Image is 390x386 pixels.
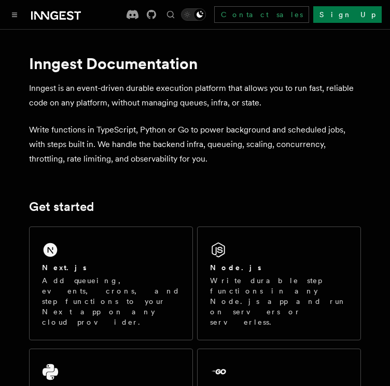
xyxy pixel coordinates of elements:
[8,8,21,21] button: Toggle navigation
[29,54,361,73] h1: Inngest Documentation
[210,275,348,327] p: Write durable step functions in any Node.js app and run on servers or serverless.
[164,8,177,21] button: Find something...
[42,262,87,273] h2: Next.js
[181,8,206,21] button: Toggle dark mode
[29,81,361,110] p: Inngest is an event-driven durable execution platform that allows you to run fast, reliable code ...
[29,123,361,166] p: Write functions in TypeScript, Python or Go to power background and scheduled jobs, with steps bu...
[197,227,361,340] a: Node.jsWrite durable step functions in any Node.js app and run on servers or serverless.
[42,275,180,327] p: Add queueing, events, crons, and step functions to your Next app on any cloud provider.
[210,262,261,273] h2: Node.js
[313,6,382,23] a: Sign Up
[29,199,94,214] a: Get started
[214,6,309,23] a: Contact sales
[29,227,193,340] a: Next.jsAdd queueing, events, crons, and step functions to your Next app on any cloud provider.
